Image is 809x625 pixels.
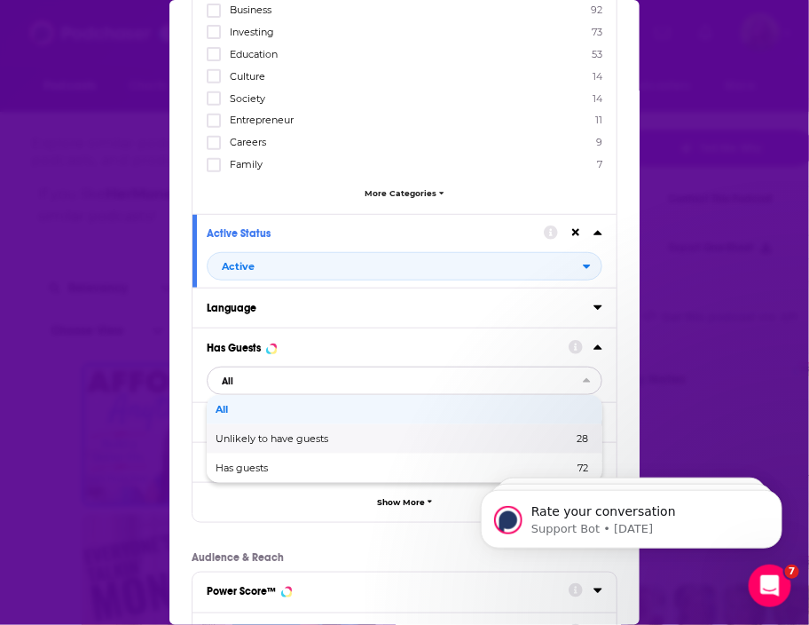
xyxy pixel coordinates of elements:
button: Active Status [207,222,544,244]
span: 9 [596,136,602,148]
button: Power Score™ [207,580,569,602]
div: All [207,395,602,424]
button: Show More [192,482,617,522]
div: Has Guests [207,342,261,354]
iframe: Intercom live chat [749,565,791,607]
span: Careers [230,136,266,148]
span: Education [230,48,278,60]
iframe: Intercom notifications message [454,453,809,577]
div: Language [207,302,582,314]
button: More Categories [207,188,602,198]
span: Family [230,158,263,170]
span: More Categories [365,188,436,198]
span: 7 [597,158,602,170]
span: All [216,405,588,415]
span: Entrepreneur [230,114,294,126]
button: Has Guests [207,336,569,358]
span: Culture [230,70,265,83]
span: 11 [595,114,602,126]
div: Unlikely to have guests [207,424,602,454]
span: 14 [593,70,602,83]
span: Society [230,92,265,105]
span: 7 [785,565,799,579]
span: 28 [577,432,588,445]
button: open menu [207,252,602,281]
span: 14 [593,92,602,105]
span: Investing [230,26,274,38]
div: Has guests [207,454,602,483]
div: Active Status [207,227,532,240]
div: Power Score™ [207,585,276,597]
span: 53 [592,48,602,60]
span: Has guests [216,463,420,473]
p: Audience & Reach [192,551,617,564]
h2: filter dropdown [207,252,602,281]
span: Unlikely to have guests [216,434,451,444]
h2: filter dropdown [207,367,602,395]
span: 92 [591,4,602,16]
span: 73 [592,26,602,38]
button: close menu [207,367,602,395]
span: Show More [377,498,425,508]
span: Business [230,4,271,16]
button: Language [207,296,593,318]
span: All [222,376,233,386]
span: Active [222,262,255,272]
